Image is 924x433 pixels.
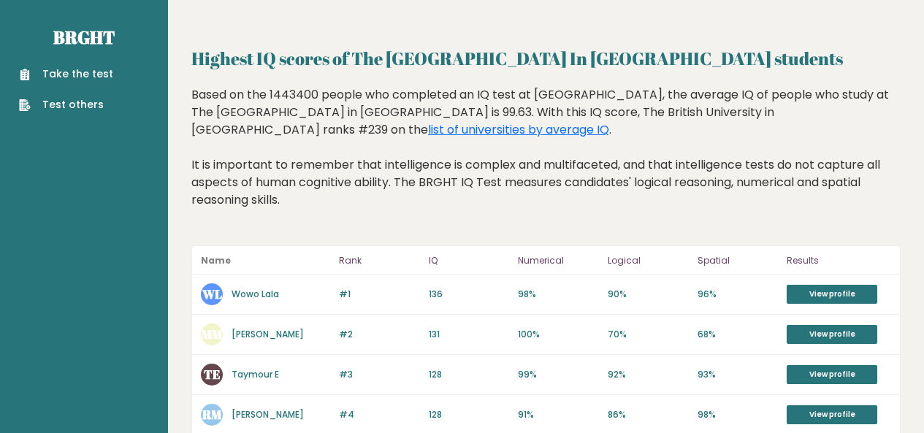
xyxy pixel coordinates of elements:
p: 100% [518,328,599,341]
p: 92% [608,368,689,381]
a: [PERSON_NAME] [232,408,304,421]
p: 90% [608,288,689,301]
p: 70% [608,328,689,341]
p: Rank [339,252,420,269]
p: 131 [429,328,510,341]
a: View profile [787,405,877,424]
a: View profile [787,285,877,304]
b: Name [201,254,231,267]
text: WL [202,286,222,302]
h2: Highest IQ scores of The [GEOGRAPHIC_DATA] In [GEOGRAPHIC_DATA] students [191,45,901,72]
a: list of universities by average IQ [428,121,609,138]
text: MM [202,326,223,342]
p: #1 [339,288,420,301]
p: 128 [429,368,510,381]
p: #4 [339,408,420,421]
p: 93% [698,368,779,381]
p: #3 [339,368,420,381]
p: 96% [698,288,779,301]
p: Logical [608,252,689,269]
p: 98% [518,288,599,301]
a: Take the test [19,66,113,82]
p: IQ [429,252,510,269]
p: 128 [429,408,510,421]
a: [PERSON_NAME] [232,328,304,340]
a: Test others [19,97,113,112]
p: 68% [698,328,779,341]
p: Results [787,252,891,269]
a: Brght [53,26,115,49]
div: Based on the 1443400 people who completed an IQ test at [GEOGRAPHIC_DATA], the average IQ of peop... [191,86,901,231]
p: 91% [518,408,599,421]
a: View profile [787,365,877,384]
text: TE [204,366,221,383]
p: 99% [518,368,599,381]
p: Numerical [518,252,599,269]
p: 86% [608,408,689,421]
p: 136 [429,288,510,301]
a: Wowo Lala [232,288,279,300]
p: Spatial [698,252,779,269]
a: Taymour E [232,368,279,380]
text: RM [202,406,222,423]
p: 98% [698,408,779,421]
a: View profile [787,325,877,344]
p: #2 [339,328,420,341]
